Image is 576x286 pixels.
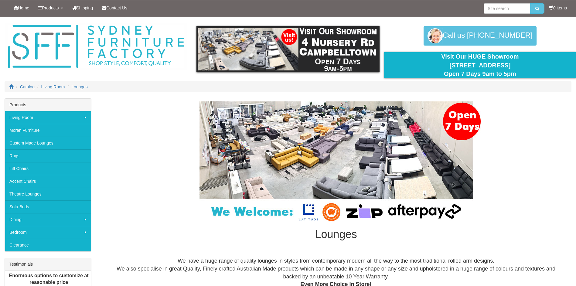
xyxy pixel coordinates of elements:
[9,0,34,15] a: Home
[101,228,571,240] h1: Lounges
[184,101,488,222] img: Lounges
[5,188,91,200] a: Theatre Lounges
[5,226,91,239] a: Bedroom
[5,258,91,271] div: Testimonials
[196,26,379,72] img: showroom.gif
[5,124,91,137] a: Moran Furniture
[5,162,91,175] a: Lift Chairs
[77,5,93,10] span: Shipping
[549,5,567,11] li: 0 items
[5,213,91,226] a: Dining
[5,137,91,149] a: Custom Made Lounges
[34,0,67,15] a: Products
[71,84,88,89] a: Lounges
[20,84,35,89] a: Catalog
[5,23,187,70] img: Sydney Furniture Factory
[5,111,91,124] a: Living Room
[484,3,530,14] input: Site search
[5,200,91,213] a: Sofa Beds
[42,5,59,10] span: Products
[41,84,65,89] a: Living Room
[5,149,91,162] a: Rugs
[9,273,88,285] b: Enormous options to customize at reasonable price
[97,0,132,15] a: Contact Us
[106,5,127,10] span: Contact Us
[18,5,29,10] span: Home
[5,175,91,188] a: Accent Chairs
[5,99,91,111] div: Products
[68,0,98,15] a: Shipping
[5,239,91,251] a: Clearance
[389,52,571,78] div: Visit Our HUGE Showroom [STREET_ADDRESS] Open 7 Days 9am to 5pm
